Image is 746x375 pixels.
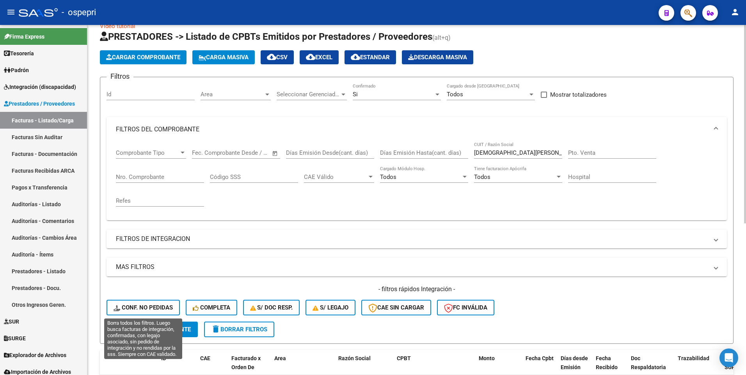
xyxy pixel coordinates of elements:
h4: - filtros rápidos Integración - [107,285,727,294]
button: CAE SIN CARGAR [361,300,431,315]
button: Descarga Masiva [402,50,473,64]
span: Si [353,91,358,98]
span: Todos [380,173,396,180]
mat-panel-title: FILTROS DEL COMPROBANTE [116,125,708,134]
span: Estandar [351,54,390,61]
button: Conf. no pedidas [107,300,180,315]
div: Open Intercom Messenger [719,348,738,367]
span: CAE [200,355,210,361]
span: ID [161,355,166,361]
button: CSV [261,50,294,64]
span: Mostrar totalizadores [550,90,607,99]
div: FILTROS DEL COMPROBANTE [107,142,727,220]
span: Carga Masiva [199,54,249,61]
span: Borrar Filtros [211,326,267,333]
span: Todos [474,173,490,180]
span: PRESTADORES -> Listado de CPBTs Emitidos por Prestadores / Proveedores [100,31,432,42]
span: Padrón [4,66,29,74]
span: Días desde Emisión [561,355,588,370]
button: FC Inválida [437,300,494,315]
a: Video tutorial [100,23,135,30]
span: Explorador de Archivos [4,351,66,359]
span: Completa [193,304,230,311]
span: Trazabilidad [678,355,709,361]
mat-icon: cloud_download [267,52,276,62]
mat-icon: menu [6,7,16,17]
button: Borrar Filtros [204,322,274,337]
button: Estandar [345,50,396,64]
span: Prestadores / Proveedores [4,99,75,108]
span: Buscar Comprobante [114,326,191,333]
mat-expansion-panel-header: FILTROS DE INTEGRACION [107,230,727,248]
mat-icon: cloud_download [306,52,315,62]
button: Buscar Comprobante [107,322,198,337]
span: Monto [479,355,495,361]
span: Doc Respaldatoria [631,355,666,370]
span: Fecha Recibido [596,355,618,370]
span: S/ legajo [313,304,348,311]
span: SURGE [4,334,26,343]
span: Firma Express [4,32,44,41]
span: Conf. no pedidas [114,304,173,311]
mat-panel-title: FILTROS DE INTEGRACION [116,235,708,243]
span: Seleccionar Gerenciador [277,91,340,98]
span: - ospepri [62,4,96,21]
span: CAE Válido [304,173,367,180]
button: Cargar Comprobante [100,50,186,64]
mat-expansion-panel-header: FILTROS DEL COMPROBANTE [107,117,727,142]
mat-icon: delete [211,324,220,334]
button: Open calendar [271,149,280,158]
button: S/ Doc Resp. [243,300,300,315]
span: Todos [447,91,463,98]
span: CAE SIN CARGAR [368,304,424,311]
input: End date [224,149,262,156]
input: Start date [192,149,217,156]
span: S/ Doc Resp. [250,304,293,311]
span: Razón Social [338,355,371,361]
button: Completa [186,300,237,315]
span: Cargar Comprobante [106,54,180,61]
span: SUR [4,317,19,326]
button: EXCEL [300,50,339,64]
span: Descarga Masiva [408,54,467,61]
h3: Filtros [107,71,133,82]
span: EXCEL [306,54,332,61]
span: Integración (discapacidad) [4,83,76,91]
mat-icon: person [730,7,740,17]
span: (alt+q) [432,34,451,41]
mat-icon: search [114,324,123,334]
span: Area [274,355,286,361]
button: Carga Masiva [192,50,255,64]
span: Tesorería [4,49,34,58]
app-download-masive: Descarga masiva de comprobantes (adjuntos) [402,50,473,64]
span: Area [201,91,264,98]
mat-icon: cloud_download [351,52,360,62]
span: Comprobante Tipo [116,149,179,156]
mat-expansion-panel-header: MAS FILTROS [107,258,727,276]
span: FC Inválida [444,304,487,311]
span: Facturado x Orden De [231,355,261,370]
span: CPBT [397,355,411,361]
span: CSV [267,54,288,61]
mat-panel-title: MAS FILTROS [116,263,708,271]
span: Fecha Cpbt [526,355,554,361]
button: S/ legajo [306,300,355,315]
